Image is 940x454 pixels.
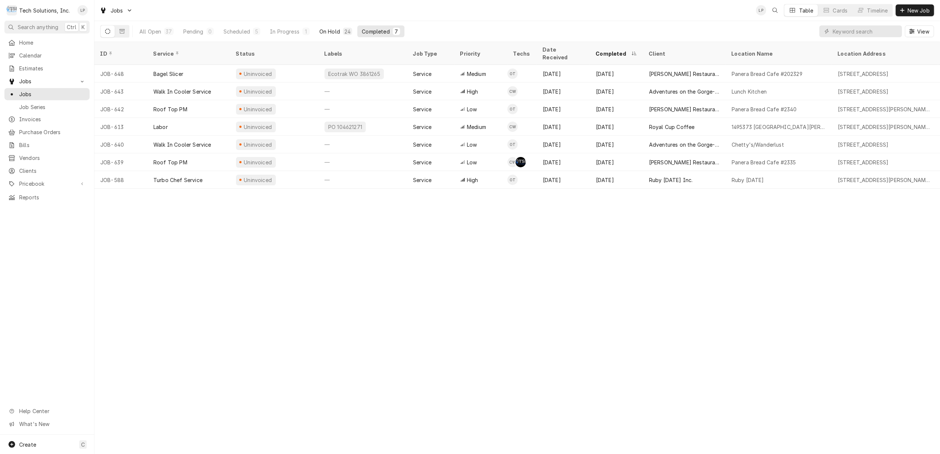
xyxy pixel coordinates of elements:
div: [PERSON_NAME] Restaurant Group [649,70,720,78]
div: [STREET_ADDRESS][PERSON_NAME][PERSON_NAME] [838,176,932,184]
div: ID [100,50,140,57]
div: Ruby [DATE] [732,176,764,184]
div: Service [413,158,431,166]
div: All Open [139,28,161,35]
div: — [319,153,407,171]
div: 1495373 [GEOGRAPHIC_DATA][PERSON_NAME]/Midway Hospitality LLC [732,123,826,131]
a: Invoices [4,113,90,125]
span: New Job [906,7,931,14]
div: Royal Cup Coffee [649,123,695,131]
a: Job Series [4,101,90,113]
div: Tech Solutions, Inc. [19,7,70,14]
span: Home [19,39,86,46]
div: Date Received [543,46,583,61]
div: OT [507,69,518,79]
a: Go to Help Center [4,405,90,417]
div: [DATE] [590,118,643,136]
span: Low [467,141,477,149]
a: Jobs [4,88,90,100]
div: Lisa Paschal's Avatar [756,5,766,15]
div: Adventures on the Gorge-Aramark Destinations [649,141,720,149]
div: Service [413,141,431,149]
span: Jobs [111,7,123,14]
span: Create [19,441,36,448]
div: [DATE] [537,153,590,171]
div: Completed [362,28,389,35]
a: Calendar [4,49,90,62]
span: Bills [19,141,86,149]
div: Otis Tooley's Avatar [507,139,518,150]
div: Ruby [DATE] Inc. [649,176,693,184]
div: [STREET_ADDRESS] [838,70,889,78]
div: Coleton Wallace's Avatar [507,86,518,97]
div: Roof Top PM [153,158,187,166]
div: OT [507,175,518,185]
div: [DATE] [537,171,590,189]
div: Ecotrak WO 3861265 [327,70,381,78]
div: Otis Tooley's Avatar [507,104,518,114]
span: What's New [19,420,85,428]
div: JOB-640 [94,136,148,153]
div: Lisa Paschal's Avatar [77,5,88,15]
div: Walk In Cooler Service [153,88,211,95]
div: LP [756,5,766,15]
div: JOB-639 [94,153,148,171]
span: Reports [19,193,86,201]
div: Timeline [867,7,888,14]
div: JOB-648 [94,65,148,83]
div: [STREET_ADDRESS][PERSON_NAME][PERSON_NAME] [838,123,932,131]
div: Coleton Wallace's Avatar [507,157,518,167]
div: Status [236,50,311,57]
div: PO 104621271 [327,123,363,131]
div: 0 [208,28,212,35]
div: 37 [166,28,172,35]
span: High [467,176,478,184]
a: Clients [4,165,90,177]
a: Bills [4,139,90,151]
div: Adventures on the Gorge-Aramark Destinations [649,88,720,95]
div: CW [507,86,518,97]
div: [STREET_ADDRESS] [838,141,889,149]
div: 1 [304,28,308,35]
span: Estimates [19,64,86,72]
input: Keyword search [833,25,898,37]
span: Ctrl [67,23,76,31]
div: [DATE] [590,100,643,118]
div: Uninvoiced [243,158,273,166]
div: Service [413,88,431,95]
div: [STREET_ADDRESS] [838,158,889,166]
div: — [319,100,407,118]
div: Labels [325,50,401,57]
div: Roof Top PM [153,105,187,113]
div: Service [413,123,431,131]
div: 24 [344,28,351,35]
span: Job Series [19,103,86,111]
div: Tech Solutions, Inc.'s Avatar [7,5,17,15]
div: [DATE] [537,65,590,83]
div: Service [413,176,431,184]
div: — [319,171,407,189]
div: Job Type [413,50,448,57]
span: Clients [19,167,86,175]
span: Search anything [18,23,58,31]
div: Table [799,7,814,14]
div: SB [516,157,526,167]
div: [STREET_ADDRESS] [838,88,889,95]
div: In Progress [270,28,299,35]
div: Panera Bread Cafe #202329 [732,70,802,78]
div: Uninvoiced [243,141,273,149]
div: Coleton Wallace's Avatar [507,122,518,132]
div: [PERSON_NAME] Restaurant Group [649,105,720,113]
div: — [319,83,407,100]
div: JOB-613 [94,118,148,136]
div: Otis Tooley's Avatar [507,175,518,185]
div: CW [507,122,518,132]
div: Uninvoiced [243,70,273,78]
div: — [319,136,407,153]
span: Calendar [19,52,86,59]
span: Pricebook [19,180,75,188]
div: Location Name [732,50,825,57]
span: C [81,441,85,448]
div: Walk In Cooler Service [153,141,211,149]
div: JOB-588 [94,171,148,189]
